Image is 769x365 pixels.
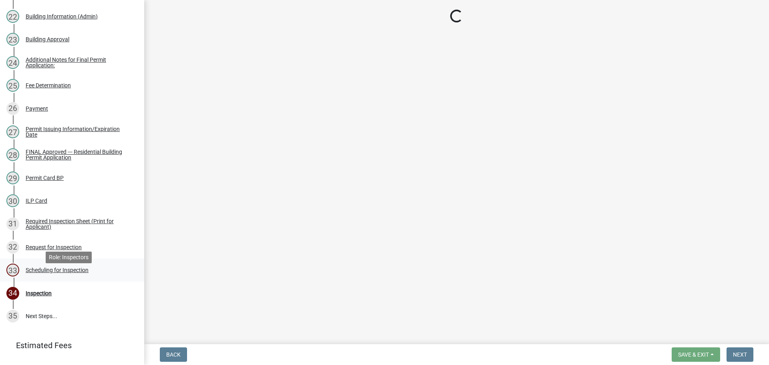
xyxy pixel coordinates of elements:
span: Save & Exit [678,351,709,358]
div: Permit Card BP [26,175,64,181]
div: 30 [6,194,19,207]
span: Next [733,351,747,358]
div: 22 [6,10,19,23]
div: 23 [6,33,19,46]
div: Required Inspection Sheet (Print for Applicant) [26,218,131,230]
div: 34 [6,287,19,300]
div: 29 [6,171,19,184]
button: Save & Exit [672,347,720,362]
div: Permit Issuing Information/Expiration Date [26,126,131,137]
div: 33 [6,264,19,276]
span: Back [166,351,181,358]
div: FINAL Approved --- Residential Building Permit Application [26,149,131,160]
a: Estimated Fees [6,337,131,353]
div: ILP Card [26,198,47,204]
div: 25 [6,79,19,92]
button: Next [727,347,753,362]
div: 24 [6,56,19,69]
div: Scheduling for Inspection [26,267,89,273]
div: Building Approval [26,36,69,42]
div: Inspection [26,290,52,296]
div: Role: Inspectors [46,252,92,263]
div: Fee Determination [26,83,71,88]
div: Payment [26,106,48,111]
div: 27 [6,125,19,138]
div: 26 [6,102,19,115]
div: 35 [6,310,19,323]
div: Additional Notes for Final Permit Application: [26,57,131,68]
button: Back [160,347,187,362]
div: Building Information (Admin) [26,14,98,19]
div: 32 [6,241,19,254]
div: Request for Inspection [26,244,82,250]
div: 28 [6,148,19,161]
div: 31 [6,218,19,230]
